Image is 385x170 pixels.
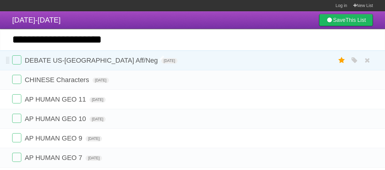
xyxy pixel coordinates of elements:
[161,58,178,64] span: [DATE]
[25,76,91,84] span: CHINESE Characters
[12,153,21,162] label: Done
[86,136,102,141] span: [DATE]
[25,57,159,64] span: DEBATE US-[GEOGRAPHIC_DATA] Aff/Neg
[25,154,84,161] span: AP HUMAN GEO 7
[12,94,21,103] label: Done
[345,17,366,23] b: This List
[25,95,87,103] span: AP HUMAN GEO 11
[12,75,21,84] label: Done
[319,14,373,26] a: SaveThis List
[93,78,109,83] span: [DATE]
[25,115,87,123] span: AP HUMAN GEO 10
[86,155,102,161] span: [DATE]
[12,55,21,64] label: Done
[12,133,21,142] label: Done
[336,55,347,65] label: Star task
[89,116,106,122] span: [DATE]
[89,97,106,102] span: [DATE]
[12,16,61,24] span: [DATE]-[DATE]
[12,114,21,123] label: Done
[25,134,84,142] span: AP HUMAN GEO 9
